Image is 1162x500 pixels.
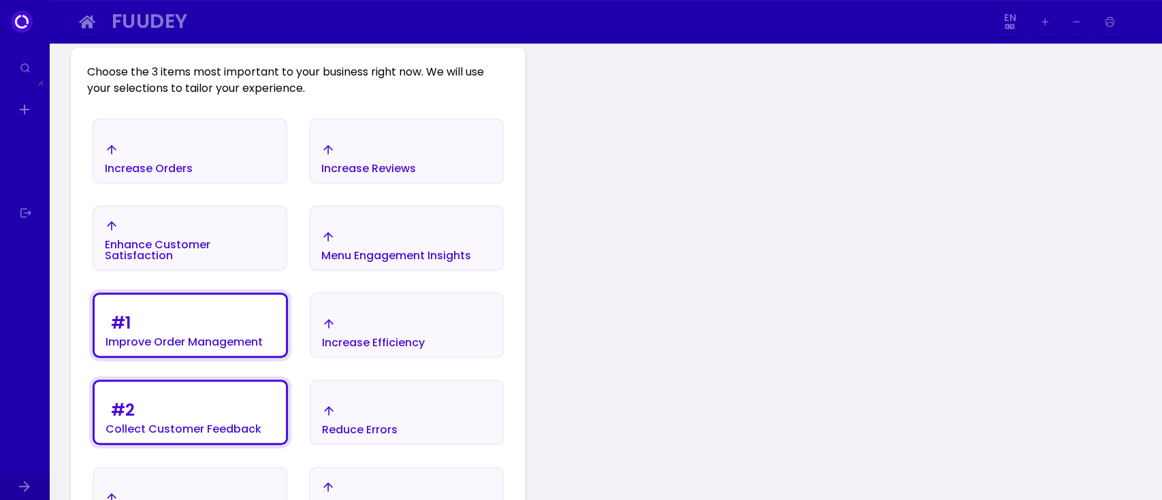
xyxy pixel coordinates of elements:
button: Increase Reviews [309,118,504,184]
button: Increase Efficiency [310,293,504,358]
div: Fuudey [112,14,977,29]
img: Image [1127,11,1149,33]
button: Enhance Customer Satisfaction [93,205,287,271]
div: Enhance Customer Satisfaction [105,239,275,261]
button: Menu Engagement Insights [309,205,504,271]
button: #1Improve Order Management [93,293,288,358]
div: Improve Order Management [106,337,263,348]
div: Increase Reviews [321,163,416,174]
button: Increase Orders [93,118,287,184]
button: #2Collect Customer Feedback [93,380,288,445]
div: Collect Customer Feedback [106,424,261,435]
div: Choose the 3 items most important to your business right now. We will use your selections to tail... [71,48,526,97]
div: Reduce Errors [322,424,398,435]
button: Fuudey [106,7,990,37]
div: # 2 [111,402,135,418]
div: Increase Efficiency [322,337,425,348]
div: # 1 [111,315,131,331]
button: Reduce Errors [310,380,504,445]
div: Menu Engagement Insights [321,250,471,261]
div: Increase Orders [105,163,193,174]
